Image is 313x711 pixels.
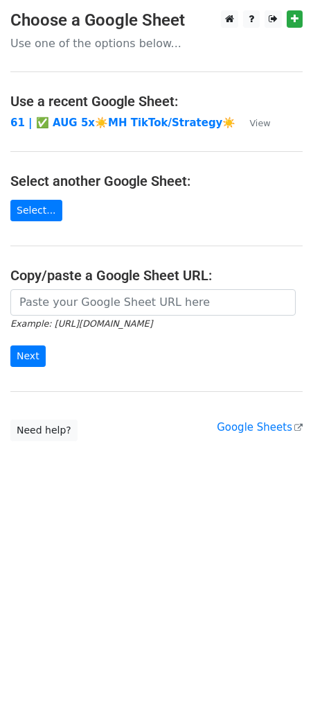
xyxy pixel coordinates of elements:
a: Google Sheets [217,421,303,434]
a: 61 | ✅ AUG 5x☀️MH TikTok/Strategy☀️ [10,117,235,129]
input: Next [10,345,46,367]
h4: Use a recent Google Sheet: [10,93,303,110]
h4: Select another Google Sheet: [10,173,303,189]
a: Need help? [10,420,78,441]
a: View [235,117,270,129]
h3: Choose a Google Sheet [10,10,303,31]
input: Paste your Google Sheet URL here [10,289,296,316]
h4: Copy/paste a Google Sheet URL: [10,267,303,284]
small: Example: [URL][DOMAIN_NAME] [10,318,152,329]
small: View [249,118,270,128]
p: Use one of the options below... [10,36,303,51]
a: Select... [10,200,62,221]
